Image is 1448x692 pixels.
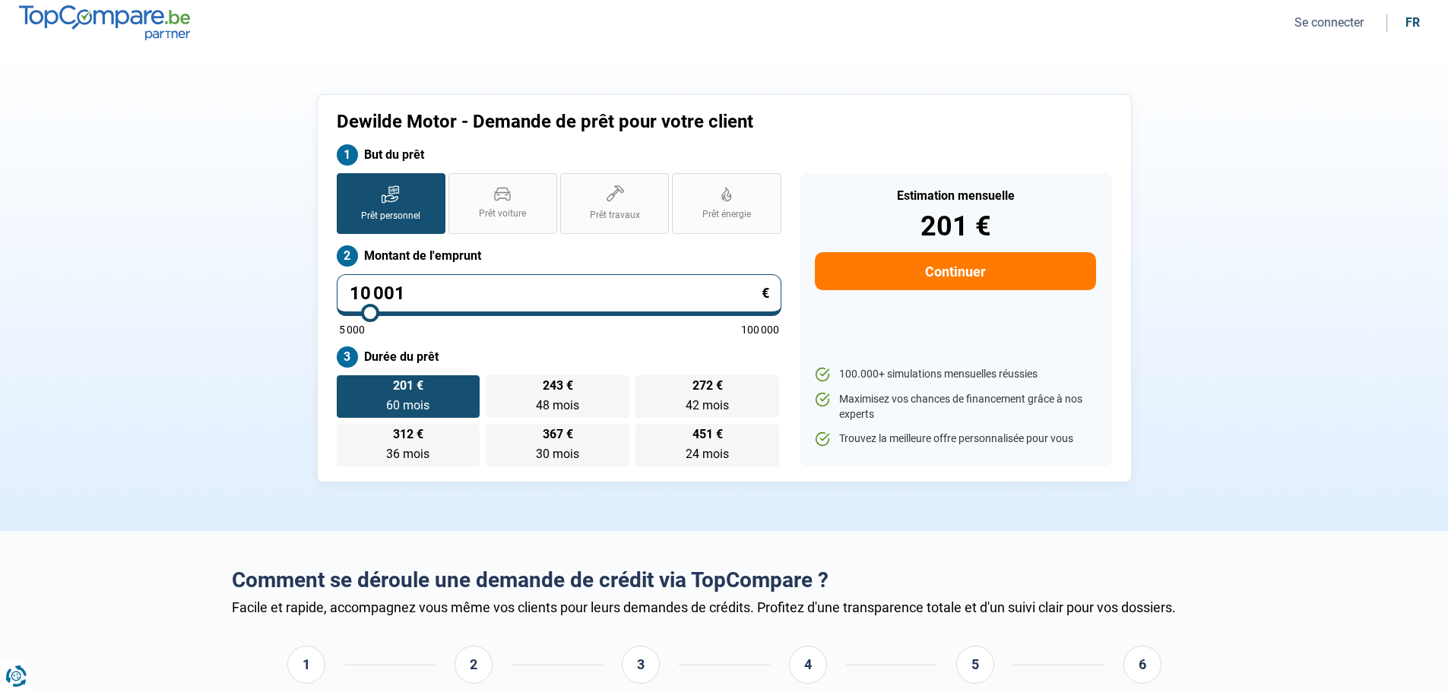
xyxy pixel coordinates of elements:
div: fr [1405,15,1420,30]
h2: Comment se déroule une demande de crédit via TopCompare ? [232,567,1217,593]
label: Durée du prêt [337,346,781,368]
span: 100 000 [741,324,779,335]
div: 201 € [815,213,1095,240]
div: 5 [956,646,994,684]
label: But du prêt [337,144,781,166]
span: 5 000 [339,324,365,335]
li: Maximisez vos chances de financement grâce à nos experts [815,392,1095,422]
img: TopCompare.be [19,5,190,39]
span: Prêt travaux [590,209,640,222]
div: Facile et rapide, accompagnez vous même vos clients pour leurs demandes de crédits. Profitez d'un... [232,599,1217,615]
span: 30 mois [536,447,579,461]
div: 2 [455,646,493,684]
button: Se connecter [1290,14,1368,30]
button: Continuer [815,252,1095,290]
span: 48 mois [536,398,579,412]
span: 367 € [543,428,573,441]
span: Prêt personnel [361,210,420,223]
span: 60 mois [386,398,429,412]
span: 24 mois [686,447,729,461]
span: 243 € [543,380,573,392]
span: € [762,286,769,300]
span: 201 € [393,380,423,392]
li: 100.000+ simulations mensuelles réussies [815,367,1095,382]
label: Montant de l'emprunt [337,245,781,267]
span: 42 mois [686,398,729,412]
span: 272 € [692,380,723,392]
span: 312 € [393,428,423,441]
span: Prêt voiture [479,207,526,220]
span: Prêt énergie [702,208,751,221]
div: 6 [1123,646,1161,684]
div: 1 [287,646,325,684]
span: 451 € [692,428,723,441]
div: Estimation mensuelle [815,190,1095,202]
span: 36 mois [386,447,429,461]
div: 4 [789,646,827,684]
h1: Dewilde Motor - Demande de prêt pour votre client [337,111,914,133]
div: 3 [622,646,660,684]
li: Trouvez la meilleure offre personnalisée pour vous [815,431,1095,447]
